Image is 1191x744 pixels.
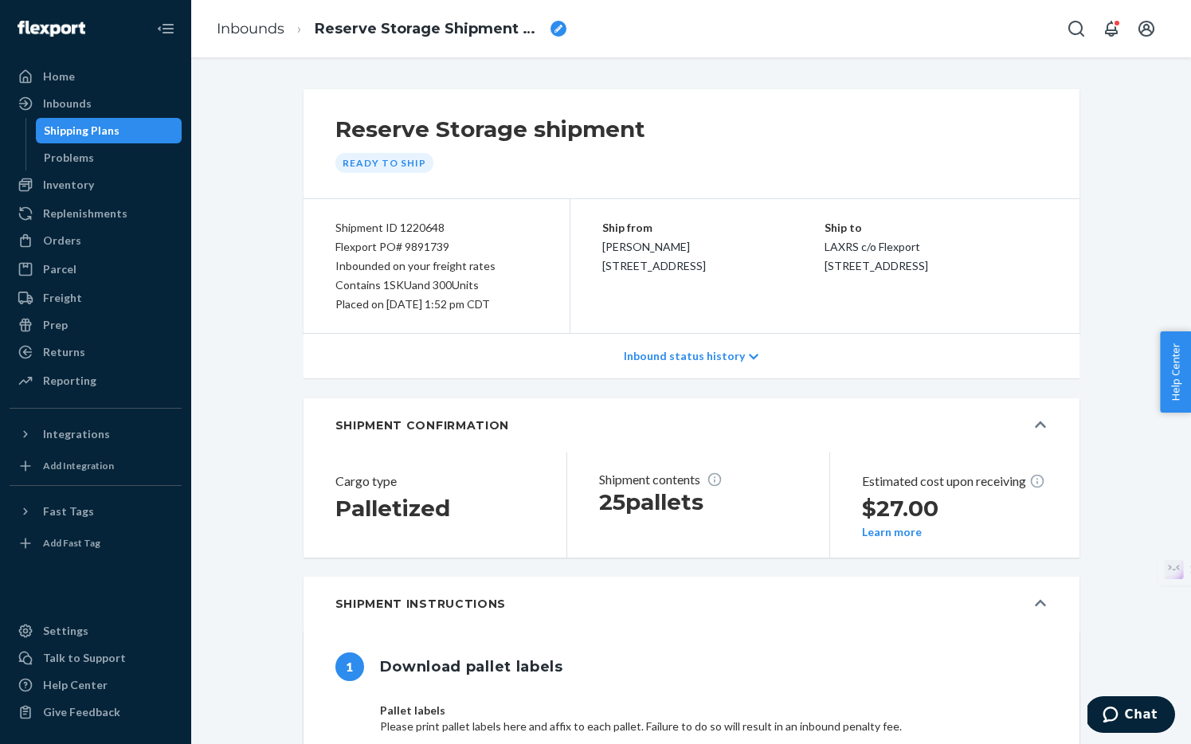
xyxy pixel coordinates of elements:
a: Freight [10,285,182,311]
button: Learn more [862,526,922,538]
div: Home [43,69,75,84]
h5: SHIPMENT CONFIRMATION [335,417,510,433]
a: Home [10,64,182,89]
div: Ready to ship [335,153,433,173]
button: Close Navigation [150,13,182,45]
button: Give Feedback [10,699,182,725]
h1: Download pallet labels [380,650,563,683]
span: Reserve Storage Shipment STI28fb32f911 [315,19,544,40]
header: Cargo type [335,472,522,491]
div: Flexport PO# 9891739 [335,237,538,256]
p: Inbound status history [624,348,745,364]
p: Please print pallet labels here and affix to each pallet. Failure to do so will result in an inbo... [380,719,1048,734]
a: Inbounds [217,20,284,37]
a: Inventory [10,172,182,198]
iframe: Opens a widget where you can chat to one of our agents [1087,696,1175,736]
button: Open Search Box [1060,13,1092,45]
div: Help Center [43,677,108,693]
div: Orders [43,233,81,249]
a: Replenishments [10,201,182,226]
div: Placed on [DATE] 1:52 pm CDT [335,295,538,314]
div: Fast Tags [43,503,94,519]
div: Add Fast Tag [43,536,100,550]
div: Inbounds [43,96,92,112]
p: Ship from [602,218,825,237]
div: Add Integration [43,459,114,472]
div: Prep [43,317,68,333]
h1: 25 pallets [599,488,785,516]
a: Returns [10,339,182,365]
div: Inbounded on your freight rates [335,256,538,276]
div: Parcel [43,261,76,277]
div: Freight [43,290,82,306]
a: Inbounds [10,91,182,116]
div: Reporting [43,373,96,389]
div: Integrations [43,426,110,442]
div: Returns [43,344,85,360]
a: Help Center [10,672,182,698]
a: Problems [36,145,182,170]
button: Open notifications [1095,13,1127,45]
div: Problems [44,150,94,166]
button: Shipment Instructions [304,577,1079,631]
span: [PERSON_NAME] [STREET_ADDRESS] [602,240,706,272]
div: Replenishments [43,206,127,221]
a: Parcel [10,256,182,282]
div: Inventory [43,177,94,193]
a: Add Integration [10,453,182,479]
div: Shipping Plans [44,123,119,139]
h2: Reserve Storage shipment [335,115,645,143]
p: LAXRS c/o Flexport [825,237,1048,256]
a: Orders [10,228,182,253]
button: Help Center [1160,331,1191,413]
p: Estimated cost upon receiving [862,472,1048,491]
div: Give Feedback [43,704,120,720]
ol: breadcrumbs [204,6,579,53]
button: Talk to Support [10,645,182,671]
button: Integrations [10,421,182,447]
div: Settings [43,623,88,639]
p: Shipment contents [599,472,785,488]
button: Open account menu [1130,13,1162,45]
button: SHIPMENT CONFIRMATION [304,398,1079,452]
span: 1 [335,652,364,681]
a: Settings [10,618,182,644]
a: Prep [10,312,182,338]
div: Talk to Support [43,650,126,666]
button: Fast Tags [10,499,182,524]
p: Ship to [825,218,1048,237]
h2: Palletized [335,494,522,523]
div: Contains 1 SKU and 300 Units [335,276,538,295]
a: Shipping Plans [36,118,182,143]
h5: Shipment Instructions [335,596,507,612]
span: [STREET_ADDRESS] [825,259,928,272]
a: Reporting [10,368,182,394]
div: Shipment ID 1220648 [335,218,538,237]
a: Add Fast Tag [10,531,182,556]
img: Flexport logo [18,21,85,37]
p: Pallet labels [380,703,1048,719]
h2: $27.00 [862,494,1048,523]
